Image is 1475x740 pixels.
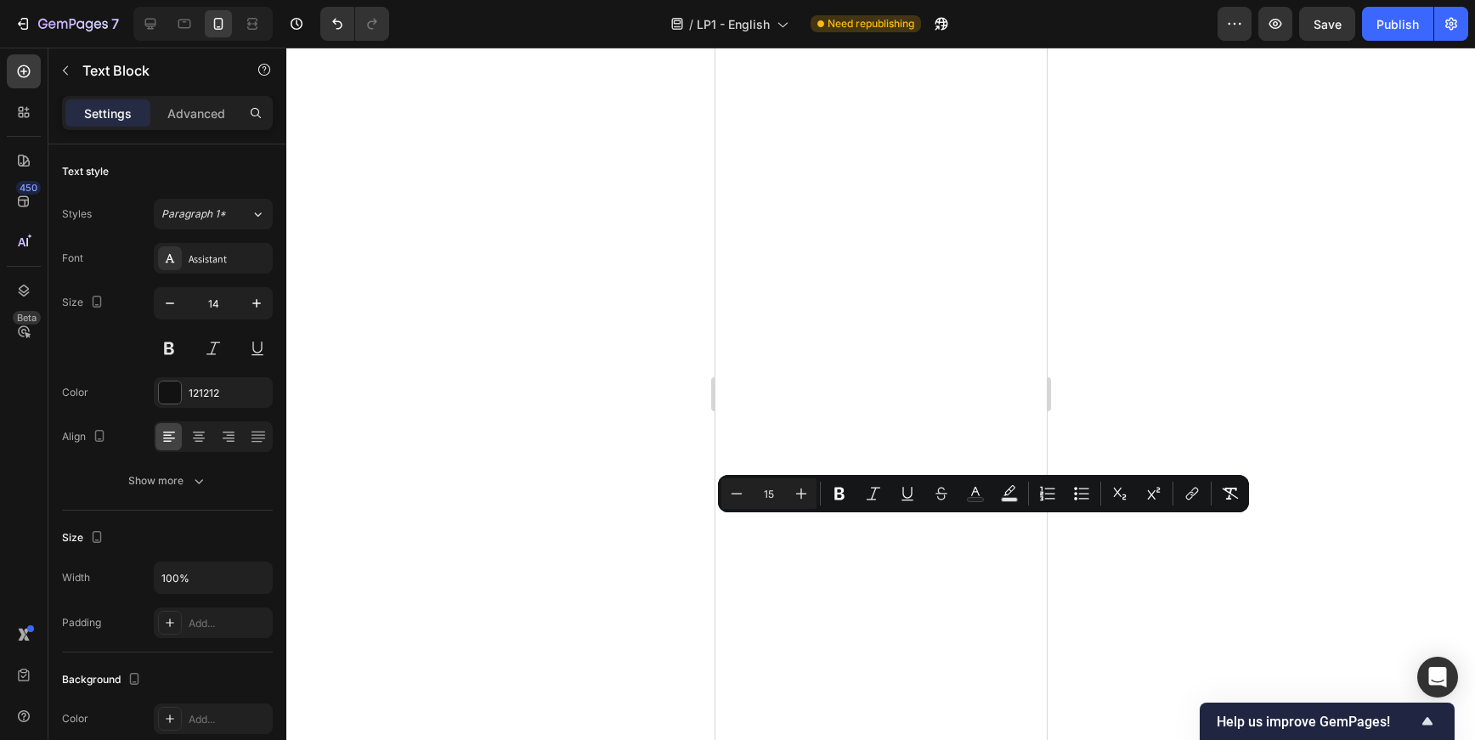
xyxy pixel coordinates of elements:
span: Save [1314,17,1342,31]
div: Width [62,570,90,585]
p: 7 [111,14,119,34]
div: Size [62,527,107,550]
button: Show more [62,466,273,496]
div: Text style [62,164,109,179]
div: Size [62,291,107,314]
p: Advanced [167,105,225,122]
button: Paragraph 1* [154,199,273,229]
span: / [689,15,693,33]
span: LP1 - English [697,15,770,33]
div: Add... [189,712,268,727]
span: Paragraph 1* [161,206,226,222]
p: Settings [84,105,132,122]
div: Add... [189,616,268,631]
input: Auto [155,562,272,593]
div: Styles [62,206,92,222]
button: Show survey - Help us improve GemPages! [1217,711,1438,732]
div: Show more [128,472,207,489]
div: Padding [62,615,101,630]
div: 121212 [189,386,268,401]
button: Save [1299,7,1355,41]
div: Font [62,251,83,266]
button: Publish [1362,7,1433,41]
div: Assistant [189,251,268,267]
button: 7 [7,7,127,41]
div: Open Intercom Messenger [1417,657,1458,698]
div: Color [62,385,88,400]
iframe: Design area [715,48,1047,740]
span: Need republishing [828,16,914,31]
div: Editor contextual toolbar [718,475,1249,512]
p: Text Block [82,60,227,81]
div: Align [62,426,110,449]
div: Beta [13,311,41,325]
div: Undo/Redo [320,7,389,41]
div: Background [62,669,144,692]
div: Color [62,711,88,726]
span: Help us improve GemPages! [1217,714,1417,730]
div: Publish [1376,15,1419,33]
div: 450 [16,181,41,195]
